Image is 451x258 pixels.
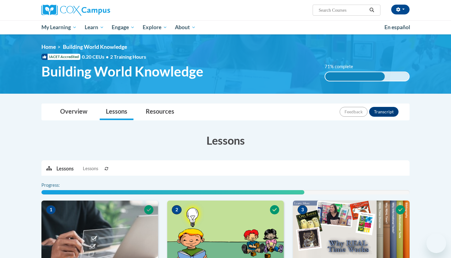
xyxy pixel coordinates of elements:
span: My Learning [41,24,77,31]
a: Learn [81,20,108,34]
a: En español [380,21,414,34]
a: Home [41,44,56,50]
a: My Learning [37,20,81,34]
span: About [175,24,196,31]
div: 71% complete [325,72,385,81]
label: Progress: [41,182,77,189]
span: • [106,54,109,60]
button: Transcript [369,107,399,117]
a: Explore [139,20,171,34]
span: Lessons [83,165,98,172]
div: Main menu [32,20,419,34]
a: Cox Campus [41,5,158,16]
span: Explore [143,24,167,31]
a: Overview [54,104,94,120]
p: Lessons [56,165,74,172]
span: 3 [298,205,307,214]
button: Search [367,6,376,14]
iframe: Button to launch messaging window [426,233,446,253]
a: Engage [108,20,139,34]
span: 1 [46,205,56,214]
span: Building World Knowledge [41,63,203,80]
a: Resources [140,104,180,120]
label: 71% complete [325,63,360,70]
button: Feedback [340,107,368,117]
span: 0.20 CEUs [82,53,110,60]
img: Cox Campus [41,5,110,16]
span: 2 Training Hours [110,54,146,60]
span: En español [384,24,410,30]
span: Engage [112,24,135,31]
span: Building World Knowledge [63,44,127,50]
span: 2 [172,205,182,214]
input: Search Courses [318,6,367,14]
a: About [171,20,200,34]
span: Learn [85,24,104,31]
button: Account Settings [391,5,410,14]
h3: Lessons [41,133,410,148]
span: IACET Accredited [41,54,80,60]
a: Lessons [100,104,133,120]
